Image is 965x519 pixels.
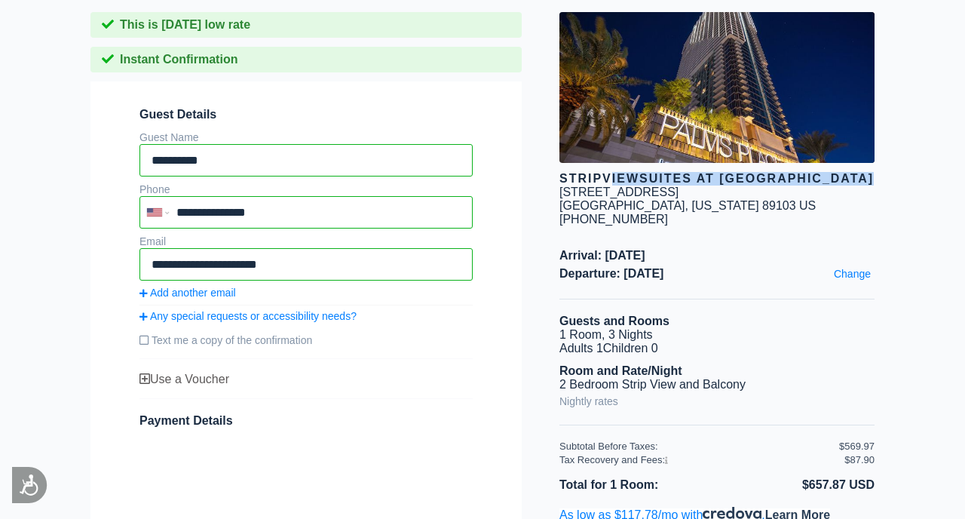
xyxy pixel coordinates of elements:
label: Phone [139,183,170,195]
label: Email [139,235,166,247]
div: [PHONE_NUMBER] [559,213,875,226]
span: 89103 [762,199,796,212]
div: Tax Recovery and Fees: [559,454,839,465]
div: [STREET_ADDRESS] [559,186,679,199]
label: Text me a copy of the confirmation [139,328,473,352]
a: Change [830,264,875,284]
li: 1 Room, 3 Nights [559,328,875,342]
span: Arrival: [DATE] [559,249,875,263]
b: Room and Rate/Night [559,364,682,377]
a: Add another email [139,287,473,299]
div: $569.97 [839,441,875,452]
a: Any special requests or accessibility needs? [139,310,473,322]
div: This is [DATE] low rate [90,12,522,38]
li: 2 Bedroom Strip View and Balcony [559,378,875,392]
div: Subtotal Before Taxes: [559,441,839,452]
span: Payment Details [139,414,233,427]
div: $87.90 [844,454,875,465]
img: hotel image [559,12,875,163]
label: Guest Name [139,131,199,143]
span: [GEOGRAPHIC_DATA], [559,199,688,212]
li: Total for 1 Room: [559,475,717,495]
a: Nightly rates [559,392,618,411]
span: Guest Details [139,108,473,121]
b: Guests and Rooms [559,315,669,327]
li: Adults 1 [559,342,875,355]
li: $657.87 USD [717,475,875,495]
div: Instant Confirmation [90,47,522,72]
span: [US_STATE] [691,199,758,212]
span: Departure: [DATE] [559,267,875,281]
span: US [799,199,816,212]
span: Children 0 [603,342,658,355]
div: United States: +1 [141,198,173,227]
div: Use a Voucher [139,373,473,386]
div: StripViewSuites at [GEOGRAPHIC_DATA] [559,172,875,186]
